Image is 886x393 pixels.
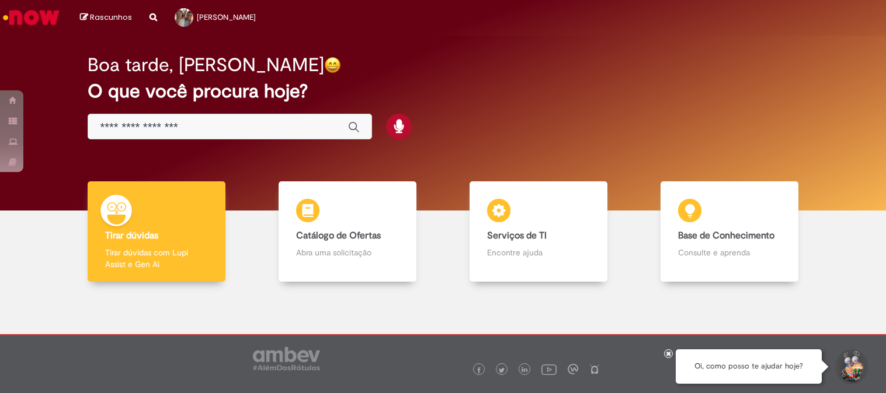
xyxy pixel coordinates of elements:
[252,181,443,282] a: Catálogo de Ofertas Abra uma solicitação
[568,364,578,374] img: logo_footer_workplace.png
[88,55,324,75] h2: Boa tarde, [PERSON_NAME]
[80,12,132,23] a: Rascunhos
[1,6,61,29] img: ServiceNow
[105,230,158,241] b: Tirar dúvidas
[88,81,798,101] h2: O que você procura hoje?
[296,230,381,241] b: Catálogo de Ofertas
[443,181,634,282] a: Serviços de TI Encontre ajuda
[324,57,341,73] img: happy-face.png
[296,247,399,258] p: Abra uma solicitação
[634,181,825,282] a: Base de Conhecimento Consulte e aprenda
[499,367,505,373] img: logo_footer_twitter.png
[487,247,590,258] p: Encontre ajuda
[197,12,256,22] span: [PERSON_NAME]
[676,349,822,384] div: Oi, como posso te ajudar hoje?
[678,230,774,241] b: Base de Conhecimento
[833,349,868,384] button: Iniciar Conversa de Suporte
[105,247,208,270] p: Tirar dúvidas com Lupi Assist e Gen Ai
[678,247,781,258] p: Consulte e aprenda
[61,181,252,282] a: Tirar dúvidas Tirar dúvidas com Lupi Assist e Gen Ai
[253,347,320,370] img: logo_footer_ambev_rotulo_gray.png
[476,367,482,373] img: logo_footer_facebook.png
[589,364,600,374] img: logo_footer_naosei.png
[487,230,547,241] b: Serviços de TI
[541,362,557,377] img: logo_footer_youtube.png
[522,367,527,374] img: logo_footer_linkedin.png
[90,12,132,23] span: Rascunhos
